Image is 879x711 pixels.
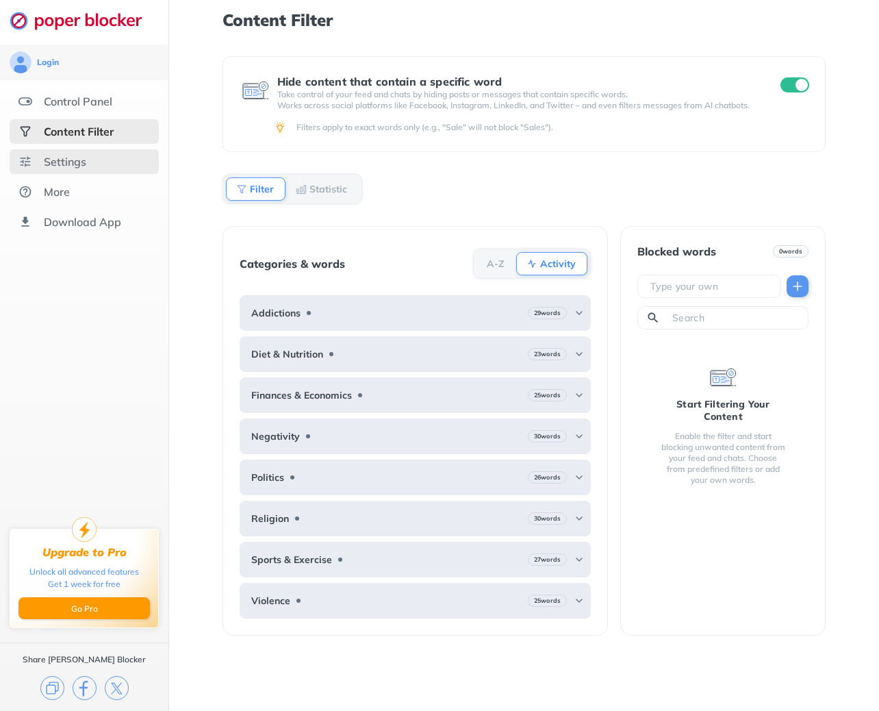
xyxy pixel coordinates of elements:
div: Start Filtering Your Content [659,398,787,423]
b: A-Z [487,260,505,268]
b: 25 words [534,390,561,400]
div: Settings [44,155,86,169]
div: Upgrade to Pro [42,546,127,559]
b: Statistic [309,185,347,193]
div: Content Filter [44,125,114,138]
b: 23 words [534,349,561,359]
img: logo-webpage.svg [10,11,157,30]
img: settings.svg [18,155,32,169]
div: More [44,185,70,199]
img: features.svg [18,95,32,108]
b: Negativity [251,431,300,442]
img: social-selected.svg [18,125,32,138]
img: Statistic [296,184,307,195]
div: Control Panel [44,95,112,108]
img: upgrade-to-pro.svg [72,517,97,542]
b: Religion [251,513,289,524]
p: Works across social platforms like Facebook, Instagram, LinkedIn, and Twitter – and even filters ... [277,100,756,111]
p: Take control of your feed and chats by hiding posts or messages that contain specific words. [277,89,756,100]
div: Enable the filter and start blocking unwanted content from your feed and chats. Choose from prede... [659,431,787,486]
b: 0 words [779,247,802,256]
b: Addictions [251,308,301,319]
b: 25 words [534,596,561,606]
b: Filter [250,185,274,193]
b: 30 words [534,514,561,523]
div: Filters apply to exact words only (e.g., "Sale" will not block "Sales"). [296,122,806,133]
input: Type your own [649,279,775,293]
img: avatar.svg [10,51,31,73]
div: Get 1 week for free [48,578,120,590]
input: Search [671,311,802,325]
b: Finances & Economics [251,390,352,401]
img: Filter [236,184,247,195]
button: Go Pro [18,597,150,619]
div: Download App [44,215,121,229]
img: Activity [526,258,537,269]
img: download-app.svg [18,215,32,229]
div: Categories & words [240,258,345,270]
h1: Content Filter [222,11,826,29]
img: facebook.svg [73,676,97,700]
div: Unlock all advanced features [29,566,139,578]
div: Blocked words [637,245,716,258]
div: Hide content that contain a specific word [277,75,756,88]
b: Activity [540,260,576,268]
div: Share [PERSON_NAME] Blocker [23,654,146,665]
b: 30 words [534,432,561,441]
img: x.svg [105,676,129,700]
div: Login [37,57,59,68]
b: Violence [251,595,290,606]
img: about.svg [18,185,32,199]
b: Sports & Exercise [251,554,332,565]
img: copy.svg [40,676,64,700]
b: 26 words [534,473,561,482]
b: Diet & Nutrition [251,349,323,360]
b: 29 words [534,308,561,318]
b: 27 words [534,555,561,564]
b: Politics [251,472,284,483]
